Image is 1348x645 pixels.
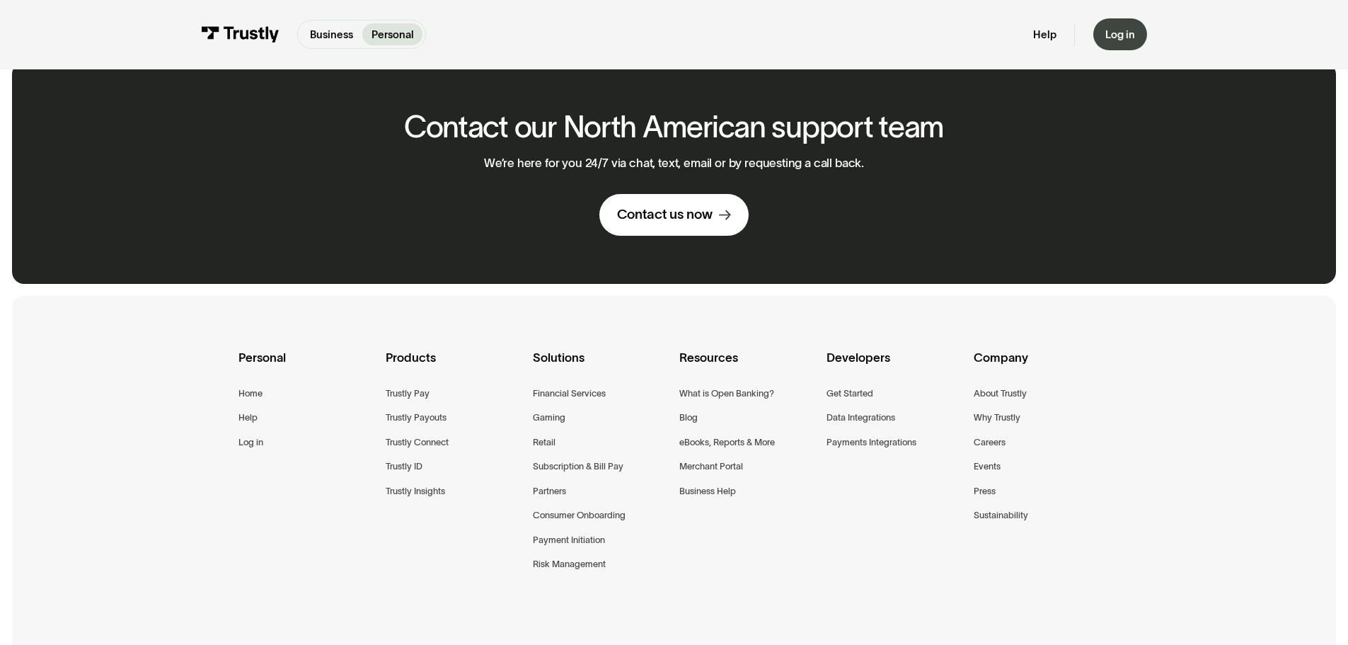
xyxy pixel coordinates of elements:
div: Solutions [533,348,669,386]
a: Payments Integrations [826,435,916,450]
a: Consumer Onboarding [533,508,626,523]
a: Careers [974,435,1006,450]
div: Developers [826,348,962,386]
a: About Trustly [974,386,1027,401]
a: Business [301,23,362,45]
a: Help [238,410,258,426]
a: Get Started [826,386,873,401]
a: Gaming [533,410,565,426]
div: Products [386,348,522,386]
a: Payment Initiation [533,532,605,548]
a: Data Integrations [826,410,895,426]
div: Contact us now [617,206,713,224]
p: We’re here for you 24/7 via chat, text, email or by requesting a call back. [484,156,864,170]
a: Retail [533,435,555,450]
div: Personal [238,348,374,386]
a: Sustainability [974,508,1028,523]
a: eBooks, Reports & More [679,435,775,450]
a: Personal [362,23,422,45]
a: Financial Services [533,386,606,401]
a: What is Open Banking? [679,386,774,401]
a: Partners [533,484,566,499]
div: Company [974,348,1110,386]
a: Trustly Connect [386,435,449,450]
a: Press [974,484,996,499]
a: Trustly Insights [386,484,445,499]
a: Help [1033,28,1056,41]
a: Why Trustly [974,410,1020,426]
a: Contact us now [599,194,749,236]
a: Log in [238,435,263,450]
p: Personal [371,27,414,42]
a: Log in [1093,18,1147,50]
a: Events [974,459,1001,474]
img: Trustly Logo [201,26,279,42]
p: Business [310,27,353,42]
a: Blog [679,410,698,426]
div: Log in [1105,28,1135,41]
a: Merchant Portal [679,459,743,474]
a: Trustly ID [386,459,422,474]
a: Trustly Payouts [386,410,447,426]
a: Home [238,386,263,401]
h2: Contact our North American support team [404,110,944,144]
a: Risk Management [533,556,606,572]
a: Business Help [679,484,736,499]
a: Trustly Pay [386,386,430,401]
a: Subscription & Bill Pay [533,459,623,474]
div: Resources [679,348,815,386]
